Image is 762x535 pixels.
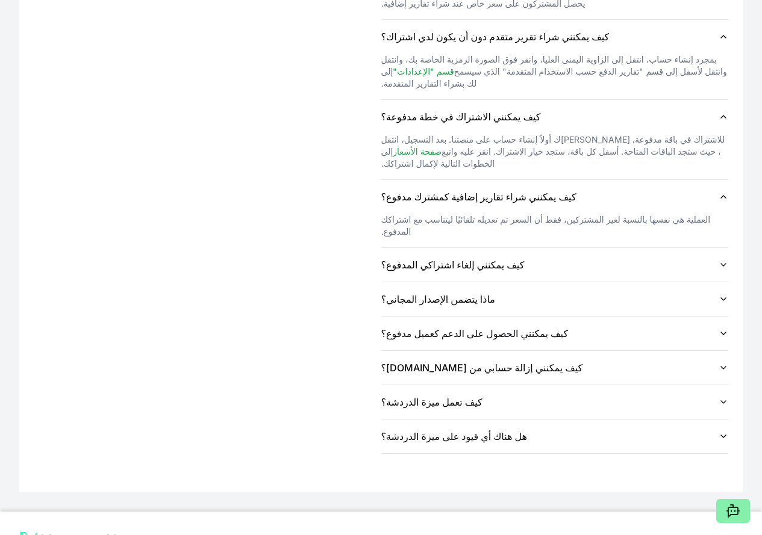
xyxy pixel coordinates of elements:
font: كيف يمكنني الحصول على الدعم كعميل مدفوع؟ [381,327,569,339]
font: كيف يمكنني شراء تقارير إضافية كمشترك مدفوع؟ [381,191,576,203]
button: ماذا يتضمن الإصدار المجاني؟ [381,282,729,316]
font: كيف يمكنني الاشتراك في خطة مدفوعة؟ [381,111,541,123]
button: كيف يمكنني الاشتراك في خطة مدفوعة؟ [381,100,729,134]
a: قسم "الإعدادات" [393,66,454,76]
button: كيف تعمل ميزة الدردشة؟ [381,385,729,419]
button: كيف يمكنني شراء تقرير متقدم دون أن يكون لدي اشتراك؟ [381,20,729,54]
font: كيف يمكنني إزالة حسابي من [DOMAIN_NAME]؟ [381,362,583,374]
font: كيف يمكنني إلغاء اشتراكي المدفوع؟ [381,259,525,271]
font: العملية هي نفسها بالنسبة لغير المشتركين، فقط أن السعر تم تعديله تلقائيًا ليتناسب مع اشتراكك المدفوع. [381,214,711,237]
button: كيف يمكنني إلغاء اشتراكي المدفوع؟ [381,248,729,282]
button: هل هناك أي قيود على ميزة الدردشة؟ [381,419,729,453]
button: كيف يمكنني شراء تقارير إضافية كمشترك مدفوع؟ [381,180,729,214]
div: كيف يمكنني الاشتراك في خطة مدفوعة؟ [381,134,729,179]
font: هل هناك أي قيود على ميزة الدردشة؟ [381,430,528,442]
font: للاشتراك في باقة مدفوعة، [PERSON_NAME]ك أولاً إنشاء حساب على منصتنا. بعد التسجيل، انتقل إلى [381,134,725,156]
font: كيف تعمل ميزة الدردشة؟ [381,396,482,408]
button: كيف يمكنني إزالة حسابي من [DOMAIN_NAME]؟ [381,351,729,385]
div: كيف يمكنني شراء تقارير إضافية كمشترك مدفوع؟ [381,214,729,247]
font: ، حيث ستجد الباقات المتاحة. أسفل كل باقة، ستجد خيار الاشتراك. انقر عليه واتبع الخطوات التالية لإك... [381,146,721,169]
font: وانتقل لأسفل إلى قسم "تقارير الدفع حسب الاستخدام المتقدمة" الذي سيسمح لك بشراء التقارير المتقدمة. [381,66,727,88]
font: كيف يمكنني شراء تقرير متقدم دون أن يكون لدي اشتراك؟ [381,31,610,43]
font: بمجرد إنشاء حساب، انتقل إلى الزاوية اليمنى العليا، وانقر فوق الصورة الرمزية الخاصة بك، وانتقل إلى [381,54,717,76]
button: كيف يمكنني الحصول على الدعم كعميل مدفوع؟ [381,317,729,350]
a: صفحة الأسعار [393,146,442,156]
font: ماذا يتضمن الإصدار المجاني؟ [381,293,495,305]
div: كيف يمكنني شراء تقرير متقدم دون أن يكون لدي اشتراك؟ [381,54,729,99]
